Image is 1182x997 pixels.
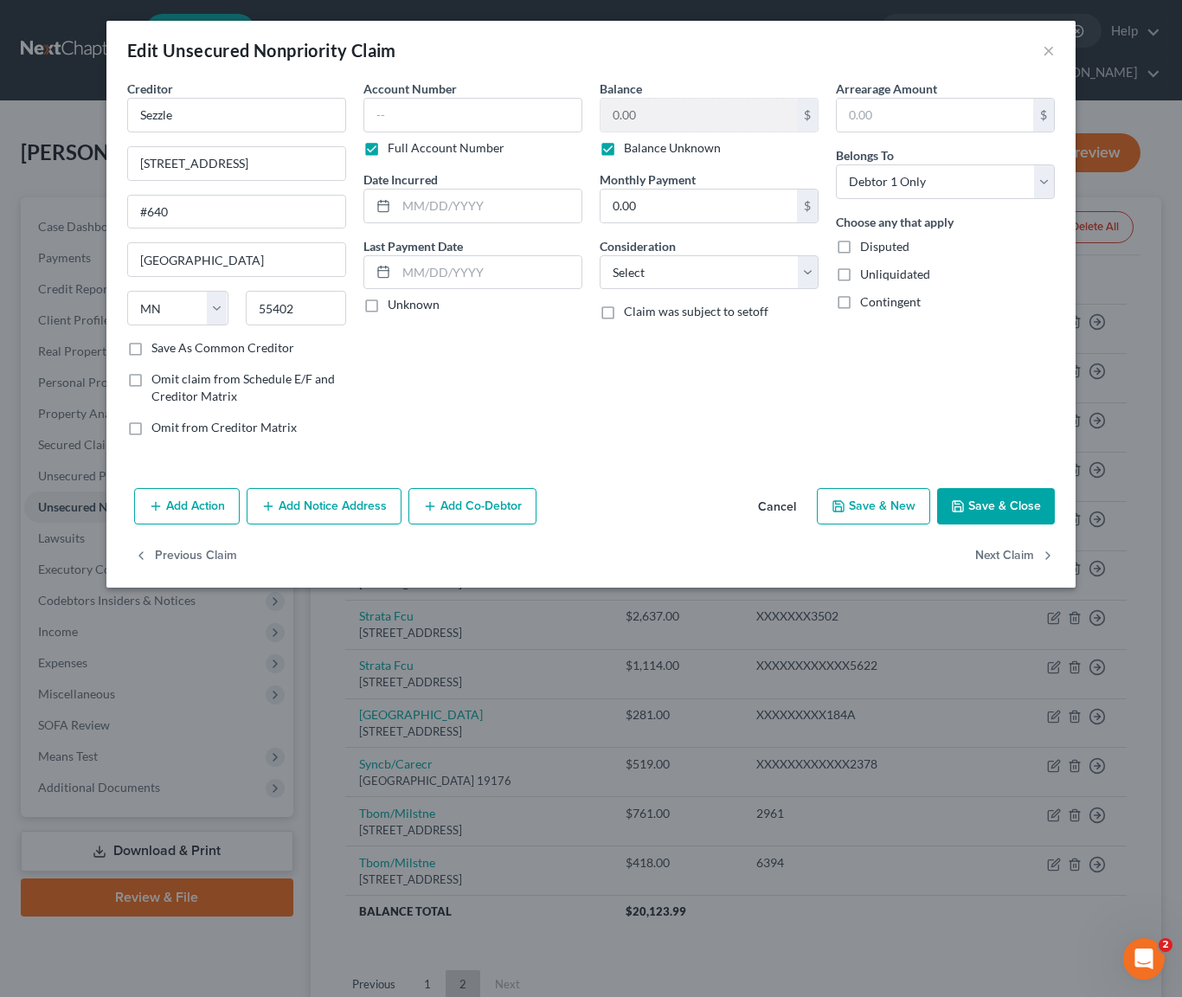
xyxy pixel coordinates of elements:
label: Date Incurred [363,170,438,189]
input: Search creditor by name... [127,98,346,132]
span: 2 [1159,938,1172,952]
input: MM/DD/YYYY [396,256,581,289]
button: Add Action [134,488,240,524]
button: Next Claim [975,538,1055,575]
button: Cancel [744,490,810,524]
input: Enter address... [128,147,345,180]
input: -- [363,98,582,132]
span: Claim was subject to setoff [624,304,768,318]
input: 0.00 [601,99,797,132]
button: × [1043,40,1055,61]
button: Save & Close [937,488,1055,524]
div: $ [797,190,818,222]
label: Consideration [600,237,676,255]
label: Balance Unknown [624,139,721,157]
span: Creditor [127,81,173,96]
input: 0.00 [601,190,797,222]
span: Disputed [860,239,909,254]
input: Enter zip... [246,291,347,325]
label: Unknown [388,296,440,313]
button: Add Notice Address [247,488,401,524]
label: Last Payment Date [363,237,463,255]
label: Choose any that apply [836,213,954,231]
div: Edit Unsecured Nonpriority Claim [127,38,396,62]
label: Save As Common Creditor [151,339,294,357]
div: $ [1033,99,1054,132]
span: Belongs To [836,148,894,163]
input: Apt, Suite, etc... [128,196,345,228]
label: Arrearage Amount [836,80,937,98]
label: Monthly Payment [600,170,696,189]
span: Contingent [860,294,921,309]
span: Omit claim from Schedule E/F and Creditor Matrix [151,371,335,403]
label: Full Account Number [388,139,504,157]
input: 0.00 [837,99,1033,132]
button: Save & New [817,488,930,524]
button: Add Co-Debtor [408,488,536,524]
div: $ [797,99,818,132]
button: Previous Claim [134,538,237,575]
label: Account Number [363,80,457,98]
span: Omit from Creditor Matrix [151,420,297,434]
iframe: Intercom live chat [1123,938,1165,980]
input: Enter city... [128,243,345,276]
label: Balance [600,80,642,98]
span: Unliquidated [860,267,930,281]
input: MM/DD/YYYY [396,190,581,222]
